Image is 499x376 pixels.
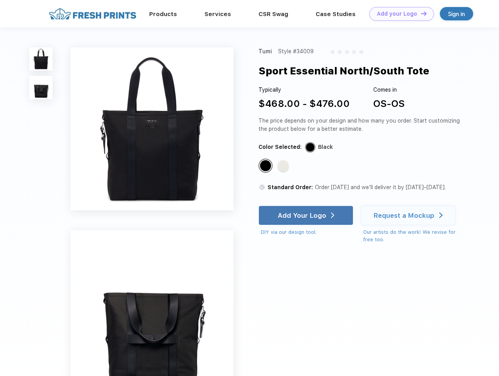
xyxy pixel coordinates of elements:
[352,49,356,54] img: gray_star.svg
[373,97,405,111] div: OS-OS
[259,47,273,56] div: Tumi
[261,228,353,236] div: DIY via our design tool.
[440,7,473,20] a: Sign in
[278,47,314,56] div: Style #34009
[259,117,463,133] div: The price depends on your design and how many you order. Start customizing the product below for ...
[448,9,465,18] div: Sign in
[363,228,463,244] div: Our artists do the work! We revise for free too.
[278,211,326,219] div: Add Your Logo
[260,160,271,171] div: Black
[315,184,446,190] span: Order [DATE] and we’ll deliver it by [DATE]–[DATE].
[259,97,350,111] div: $468.00 - $476.00
[337,49,342,54] img: gray_star.svg
[259,63,429,78] div: Sport Essential North/South Tote
[359,49,363,54] img: gray_star.svg
[345,49,349,54] img: gray_star.svg
[29,47,52,70] img: func=resize&h=100
[71,47,233,210] img: func=resize&h=640
[373,86,405,94] div: Comes in
[331,212,334,218] img: white arrow
[29,76,52,99] img: func=resize&h=100
[330,49,335,54] img: gray_star.svg
[377,11,417,17] div: Add your Logo
[268,184,313,190] span: Standard Order:
[318,143,333,151] div: Black
[259,143,302,151] div: Color Selected:
[421,11,427,16] img: DT
[374,211,434,219] div: Request a Mockup
[259,86,350,94] div: Typically
[149,11,177,18] a: Products
[47,7,139,21] img: fo%20logo%202.webp
[439,212,443,218] img: white arrow
[259,184,266,191] img: standard order
[278,160,289,171] div: Off White Tan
